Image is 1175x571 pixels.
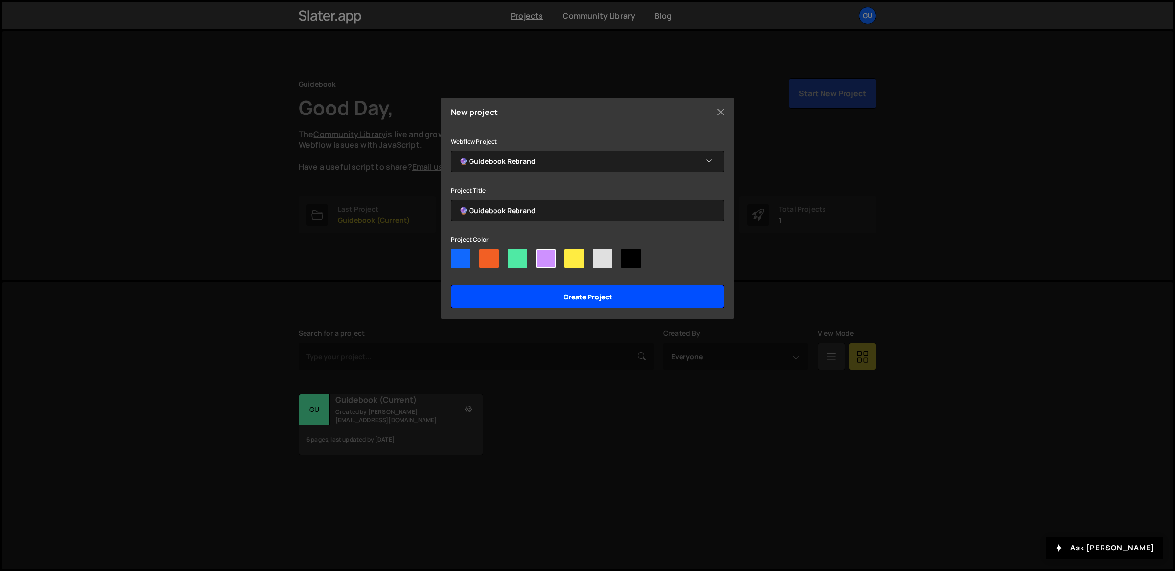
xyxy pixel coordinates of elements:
label: Project Color [451,235,489,245]
label: Project Title [451,186,486,196]
button: Close [713,105,728,119]
input: Project name [451,200,724,221]
input: Create project [451,285,724,308]
h5: New project [451,108,498,116]
label: Webflow Project [451,137,497,147]
button: Ask [PERSON_NAME] [1046,537,1163,559]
